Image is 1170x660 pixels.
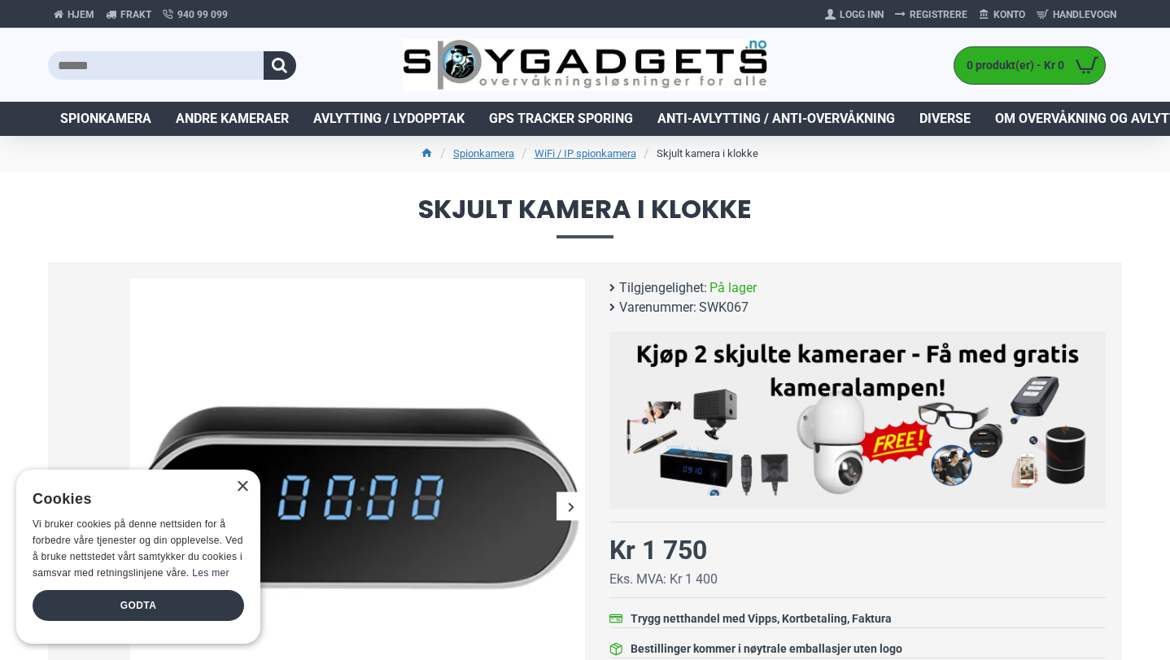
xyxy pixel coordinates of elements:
[709,278,757,298] span: På lager
[177,7,228,22] span: 940 99 099
[631,640,902,658] div: Bestillinger kommer i nøytrale emballasjer uten logo
[910,7,967,22] span: Registrere
[33,482,234,517] div: Cookies
[954,47,1105,84] a: 0 produkt(er) - Kr 0
[313,109,465,129] span: Avlytting / Lydopptak
[453,146,514,162] a: Spionkamera
[907,102,983,136] a: Diverse
[993,7,1025,22] span: Konto
[840,7,884,22] span: Logg Inn
[48,196,1122,238] span: Skjult kamera i klokke
[301,102,477,136] a: Avlytting / Lydopptak
[33,518,243,578] span: Vi bruker cookies på denne nettsiden for å forbedre våre tjenester og din opplevelse. Ved å bruke...
[954,57,1068,74] span: 0 produkt(er) - Kr 0
[819,2,889,28] a: Logg Inn
[619,278,707,298] b: Tilgjengelighet:
[657,109,895,129] span: Anti-avlytting / Anti-overvåkning
[236,481,248,493] div: Close
[889,2,973,28] a: Registrere
[164,102,301,136] a: Andre kameraer
[1031,2,1122,28] a: Handlevogn
[619,298,696,317] b: Varenummer:
[48,102,164,136] a: Spionkamera
[645,102,907,136] a: Anti-avlytting / Anti-overvåkning
[557,492,585,521] div: Next slide
[622,339,1094,496] img: Kjøp 2 skjulte kameraer – Få med gratis kameralampe!
[973,2,1031,28] a: Konto
[68,7,94,22] span: Hjem
[60,109,151,129] span: Spionkamera
[535,146,636,162] a: WiFi / IP spionkamera
[1053,7,1116,22] span: Handlevogn
[631,610,892,627] div: Trygg netthandel med Vipps, Kortbetaling, Faktura
[919,109,971,129] span: Diverse
[477,102,645,136] a: GPS Tracker Sporing
[403,39,768,92] img: SpyGadgets.no
[699,298,749,317] span: SWK067
[176,109,289,129] span: Andre kameraer
[120,7,151,22] span: Frakt
[33,590,244,621] div: Godta
[609,531,707,570] div: Kr 1 750
[489,109,633,129] span: GPS Tracker Sporing
[192,567,229,579] a: Les mer, opens a new window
